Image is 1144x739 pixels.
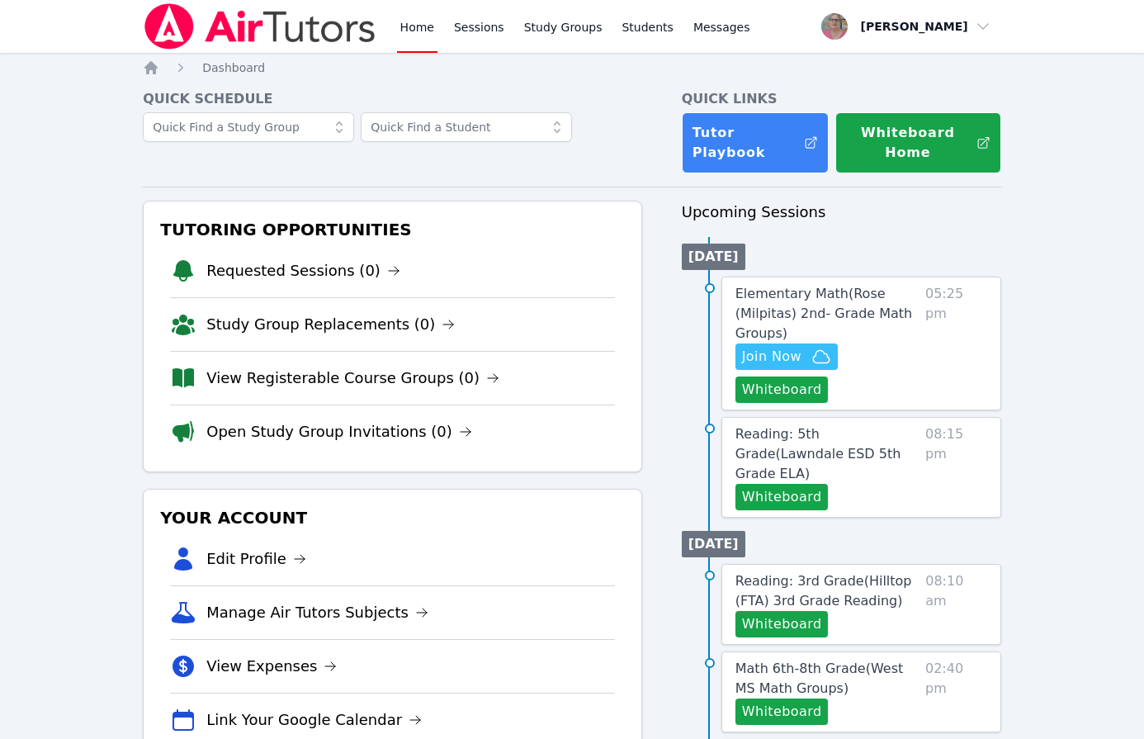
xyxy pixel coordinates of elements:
span: Reading: 3rd Grade ( Hilltop (FTA) 3rd Grade Reading ) [735,573,912,609]
a: View Expenses [206,655,337,678]
button: Join Now [735,343,838,370]
h3: Tutoring Opportunities [157,215,628,244]
span: 05:25 pm [925,284,987,403]
span: Dashboard [202,61,265,74]
h3: Upcoming Sessions [682,201,1001,224]
a: Math 6th-8th Grade(West MS Math Groups) [735,659,919,699]
span: Messages [693,19,750,36]
button: Whiteboard [735,377,829,403]
span: 08:10 am [925,571,987,637]
h4: Quick Links [682,89,1001,109]
span: 08:15 pm [925,424,987,510]
input: Quick Find a Study Group [143,112,354,142]
a: Manage Air Tutors Subjects [206,601,428,624]
nav: Breadcrumb [143,59,1001,76]
a: View Registerable Course Groups (0) [206,367,499,390]
li: [DATE] [682,244,745,270]
a: Link Your Google Calendar [206,708,422,732]
a: Edit Profile [206,547,306,571]
span: Elementary Math ( Rose (Milpitas) 2nd- Grade Math Groups ) [735,286,913,341]
span: 02:40 pm [925,659,987,725]
img: Air Tutors [143,3,376,50]
a: Requested Sessions (0) [206,259,400,282]
a: Tutor Playbook [682,112,829,173]
button: Whiteboard [735,611,829,637]
button: Whiteboard [735,699,829,725]
a: Open Study Group Invitations (0) [206,420,472,443]
li: [DATE] [682,531,745,557]
a: Dashboard [202,59,265,76]
span: Math 6th-8th Grade ( West MS Math Groups ) [735,661,904,696]
a: Reading: 3rd Grade(Hilltop (FTA) 3rd Grade Reading) [735,571,919,611]
a: Study Group Replacements (0) [206,313,455,336]
button: Whiteboard [735,484,829,510]
h4: Quick Schedule [143,89,642,109]
span: Join Now [742,347,801,367]
input: Quick Find a Student [361,112,572,142]
h3: Your Account [157,503,628,533]
span: Reading: 5th Grade ( Lawndale ESD 5th Grade ELA ) [735,426,901,481]
button: Whiteboard Home [835,112,1001,173]
a: Reading: 5th Grade(Lawndale ESD 5th Grade ELA) [735,424,919,484]
a: Elementary Math(Rose (Milpitas) 2nd- Grade Math Groups) [735,284,919,343]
